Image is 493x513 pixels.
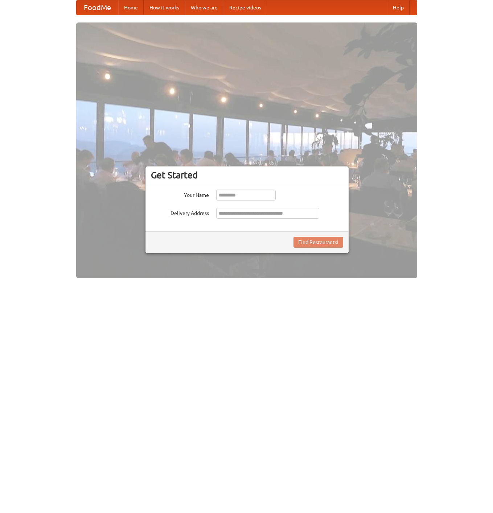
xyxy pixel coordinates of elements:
[185,0,223,15] a: Who we are
[151,190,209,199] label: Your Name
[151,170,343,181] h3: Get Started
[77,0,118,15] a: FoodMe
[387,0,410,15] a: Help
[118,0,144,15] a: Home
[223,0,267,15] a: Recipe videos
[151,208,209,217] label: Delivery Address
[293,237,343,248] button: Find Restaurants!
[144,0,185,15] a: How it works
